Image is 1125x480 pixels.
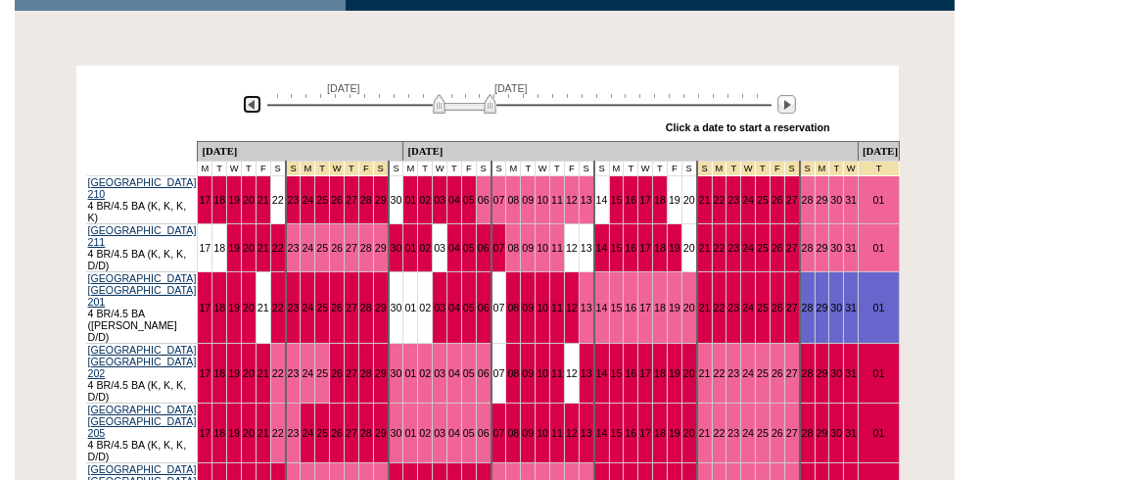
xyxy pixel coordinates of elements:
[873,302,885,313] a: 01
[302,427,313,439] a: 24
[772,367,783,379] a: 26
[581,427,592,439] a: 13
[507,302,519,313] a: 08
[88,224,197,248] a: [GEOGRAPHIC_DATA] 211
[800,162,815,176] td: New Year's
[375,367,387,379] a: 29
[272,194,284,206] a: 22
[596,194,608,206] a: 14
[757,302,769,313] a: 25
[507,427,519,439] a: 08
[463,194,475,206] a: 05
[817,427,828,439] a: 29
[699,194,711,206] a: 21
[611,194,623,206] a: 15
[213,367,225,379] a: 18
[272,302,284,313] a: 22
[256,162,270,176] td: F
[830,302,842,313] a: 30
[742,427,754,439] a: 24
[802,194,814,206] a: 28
[683,302,695,313] a: 20
[742,194,754,206] a: 24
[228,427,240,439] a: 19
[88,344,197,379] a: [GEOGRAPHIC_DATA] [GEOGRAPHIC_DATA] 202
[683,427,695,439] a: 20
[327,82,360,94] span: [DATE]
[522,427,534,439] a: 09
[669,194,680,206] a: 19
[478,427,490,439] a: 06
[301,162,315,176] td: Thanksgiving
[331,242,343,254] a: 26
[331,427,343,439] a: 26
[375,194,387,206] a: 29
[712,162,727,176] td: Christmas
[683,242,695,254] a: 20
[551,367,563,379] a: 11
[404,367,416,379] a: 01
[714,194,726,206] a: 22
[784,162,799,176] td: Christmas
[777,95,796,114] img: Next
[859,142,900,162] td: [DATE]
[845,367,857,379] a: 31
[786,302,798,313] a: 27
[625,302,636,313] a: 16
[669,367,680,379] a: 19
[873,427,885,439] a: 01
[346,427,357,439] a: 27
[581,302,592,313] a: 13
[625,427,636,439] a: 16
[654,302,666,313] a: 18
[228,242,240,254] a: 19
[873,242,885,254] a: 01
[564,162,579,176] td: F
[742,242,754,254] a: 24
[772,242,783,254] a: 26
[714,367,726,379] a: 22
[86,404,198,463] td: 4 BR/4.5 BA (K, K, K, D/D)
[302,302,313,313] a: 24
[243,95,261,114] img: Previous
[669,427,680,439] a: 19
[727,367,739,379] a: 23
[757,367,769,379] a: 25
[493,302,505,313] a: 07
[463,367,475,379] a: 05
[391,242,402,254] a: 30
[448,194,460,206] a: 04
[391,302,402,313] a: 30
[88,272,197,308] a: [GEOGRAPHIC_DATA] [GEOGRAPHIC_DATA] 201
[461,162,476,176] td: F
[199,194,211,206] a: 17
[331,194,343,206] a: 26
[566,302,578,313] a: 12
[434,194,445,206] a: 03
[375,242,387,254] a: 29
[434,367,445,379] a: 03
[802,302,814,313] a: 28
[537,302,548,313] a: 10
[817,302,828,313] a: 29
[757,194,769,206] a: 25
[757,242,769,254] a: 25
[741,162,756,176] td: Christmas
[727,302,739,313] a: 23
[199,367,211,379] a: 17
[683,194,695,206] a: 20
[507,367,519,379] a: 08
[228,194,240,206] a: 19
[404,427,416,439] a: 01
[551,242,563,254] a: 11
[845,427,857,439] a: 31
[493,367,505,379] a: 07
[360,302,372,313] a: 28
[493,194,505,206] a: 07
[522,194,534,206] a: 09
[463,242,475,254] a: 05
[596,242,608,254] a: 14
[786,242,798,254] a: 27
[654,427,666,439] a: 18
[258,242,269,254] a: 21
